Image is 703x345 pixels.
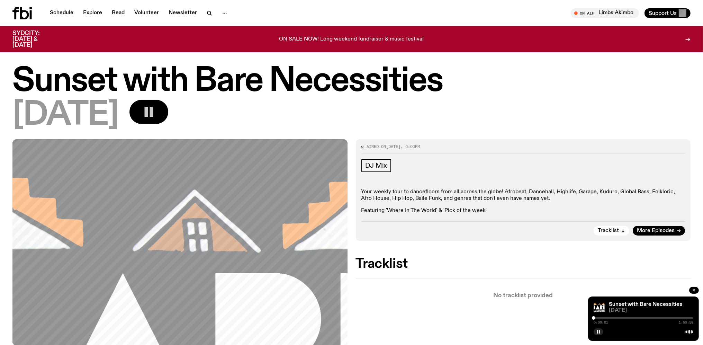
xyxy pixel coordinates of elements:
span: , 6:00pm [401,144,420,149]
span: [DATE] [12,100,118,131]
button: Tracklist [594,226,629,236]
a: Schedule [46,8,78,18]
a: Volunteer [130,8,163,18]
h2: Tracklist [356,258,691,270]
span: 1:59:58 [679,321,693,324]
img: Bare Necessities [594,302,605,313]
span: 0:00:01 [594,321,608,324]
span: Tracklist [598,228,619,233]
a: DJ Mix [361,159,391,172]
button: Support Us [645,8,691,18]
a: Read [108,8,129,18]
a: Explore [79,8,106,18]
p: No tracklist provided [356,293,691,299]
h3: SYDCITY: [DATE] & [DATE] [12,30,57,48]
h1: Sunset with Bare Necessities [12,66,691,97]
p: Your weekly tour to dancefloors from all across the globe! Afrobeat, Dancehall, Highlife, Garage,... [361,189,685,202]
a: Newsletter [164,8,201,18]
span: More Episodes [637,228,675,233]
span: Aired on [367,144,386,149]
p: Featuring 'Where In The World' & 'Pick of the week' [361,207,685,214]
span: [DATE] [609,308,693,313]
button: On AirLimbs Akimbo [571,8,639,18]
a: Sunset with Bare Necessities [609,302,682,307]
span: [DATE] [386,144,401,149]
a: More Episodes [633,226,685,236]
span: Support Us [649,10,677,16]
span: DJ Mix [366,162,387,169]
p: ON SALE NOW! Long weekend fundraiser & music festival [279,36,424,43]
